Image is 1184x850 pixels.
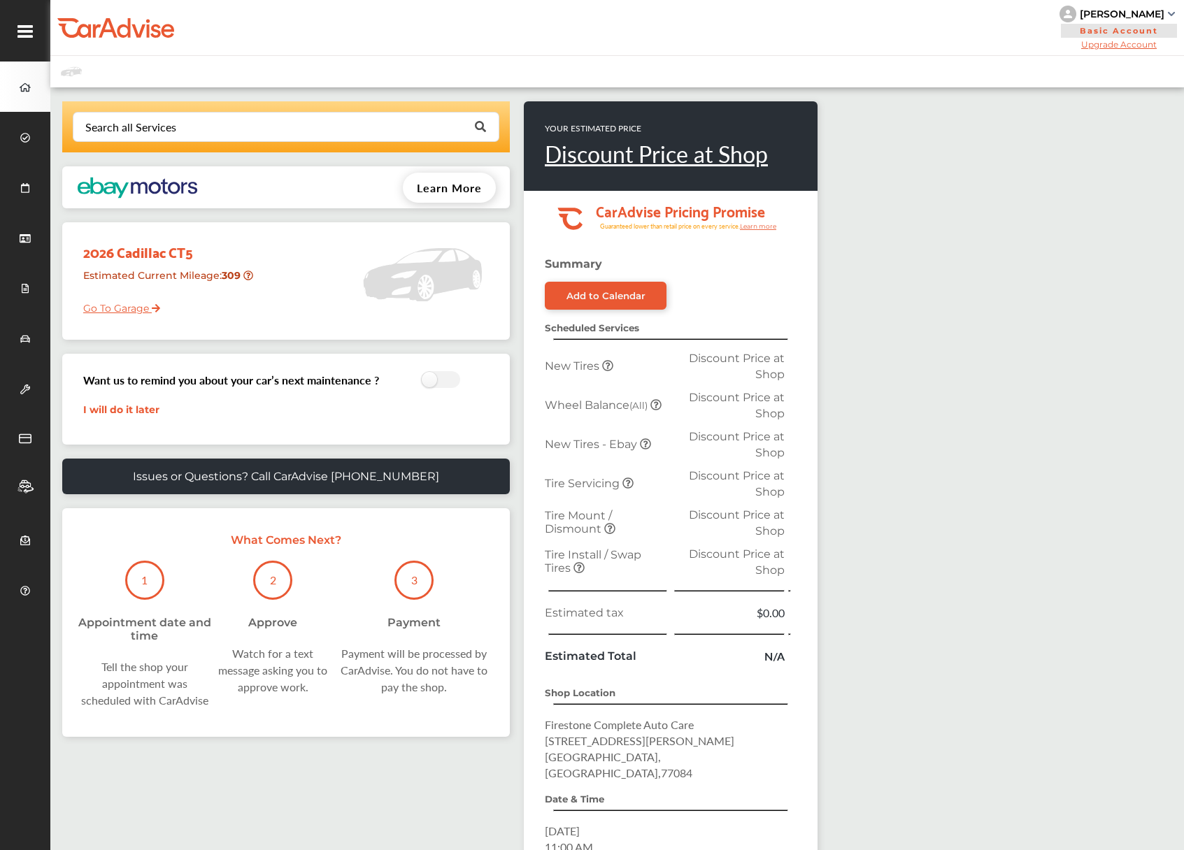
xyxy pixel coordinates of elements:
[141,572,148,588] p: 1
[545,138,768,170] a: Discount Price at Shop
[689,547,785,577] span: Discount Price at Shop
[689,469,785,498] span: Discount Price at Shop
[1080,8,1164,20] div: [PERSON_NAME]
[545,398,650,412] span: Wheel Balance
[1060,39,1178,50] span: Upgrade Account
[671,644,788,668] td: N/A
[270,572,276,588] p: 2
[363,229,482,320] img: placeholder_car.5a1ece94.svg
[671,601,788,624] td: $0.00
[545,257,602,271] strong: Summary
[213,645,333,696] div: Watch for a text message asking you to approve work.
[566,290,646,301] div: Add to Calendar
[387,616,441,629] div: Payment
[545,438,640,451] span: New Tires - Ebay
[689,430,785,459] span: Discount Price at Shop
[541,644,671,668] td: Estimated Total
[545,509,612,535] span: Tire Mount / Dismount
[61,63,82,80] img: placeholder_car.fcab19be.svg
[1061,24,1177,38] span: Basic Account
[222,269,243,282] strong: 309
[73,291,160,318] a: Go To Garage
[1168,12,1175,16] img: sCxJUJ+qAmfqhQGDUl18vwLg4ZYJ6CxN7XmbOMBAAAAAElFTkSuQmCC
[73,264,278,299] div: Estimated Current Mileage :
[545,322,639,333] strong: Scheduled Services
[545,749,692,781] span: [GEOGRAPHIC_DATA] , [GEOGRAPHIC_DATA] , 77084
[73,229,278,264] div: 2026 Cadillac CT5
[545,733,734,749] span: [STREET_ADDRESS][PERSON_NAME]
[545,477,622,490] span: Tire Servicing
[689,508,785,538] span: Discount Price at Shop
[76,533,496,547] p: What Comes Next?
[417,180,482,196] span: Learn More
[411,572,418,588] p: 3
[541,601,671,624] td: Estimated tax
[545,282,666,310] a: Add to Calendar
[76,616,213,642] div: Appointment date and time
[629,400,648,411] small: (All)
[333,645,496,696] div: Payment will be processed by CarAdvise. You do not have to pay the shop.
[76,658,213,709] div: Tell the shop your appointment was scheduled with CarAdvise
[83,403,159,416] a: I will do it later
[545,548,641,575] span: Tire Install / Swap Tires
[248,616,297,629] div: Approve
[545,716,694,733] span: Firestone Complete Auto Care
[545,687,615,698] strong: Shop Location
[83,372,379,388] h3: Want us to remind you about your car’s next maintenance ?
[545,823,580,839] span: [DATE]
[545,793,604,805] strong: Date & Time
[545,122,768,134] p: YOUR ESTIMATED PRICE
[1060,6,1076,22] img: knH8PDtVvWoAbQRylUukY18CTiRevjo20fAtgn5MLBQj4uumYvk2MzTtcAIzfGAtb1XOLVMAvhLuqoNAbL4reqehy0jehNKdM...
[740,222,777,230] tspan: Learn more
[600,222,740,231] tspan: Guaranteed lower than retail price on every service.
[596,198,765,223] tspan: CarAdvise Pricing Promise
[133,470,439,483] p: Issues or Questions? Call CarAdvise [PHONE_NUMBER]
[689,352,785,381] span: Discount Price at Shop
[85,122,176,133] div: Search all Services
[62,459,510,494] a: Issues or Questions? Call CarAdvise [PHONE_NUMBER]
[689,391,785,420] span: Discount Price at Shop
[545,359,602,373] span: New Tires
